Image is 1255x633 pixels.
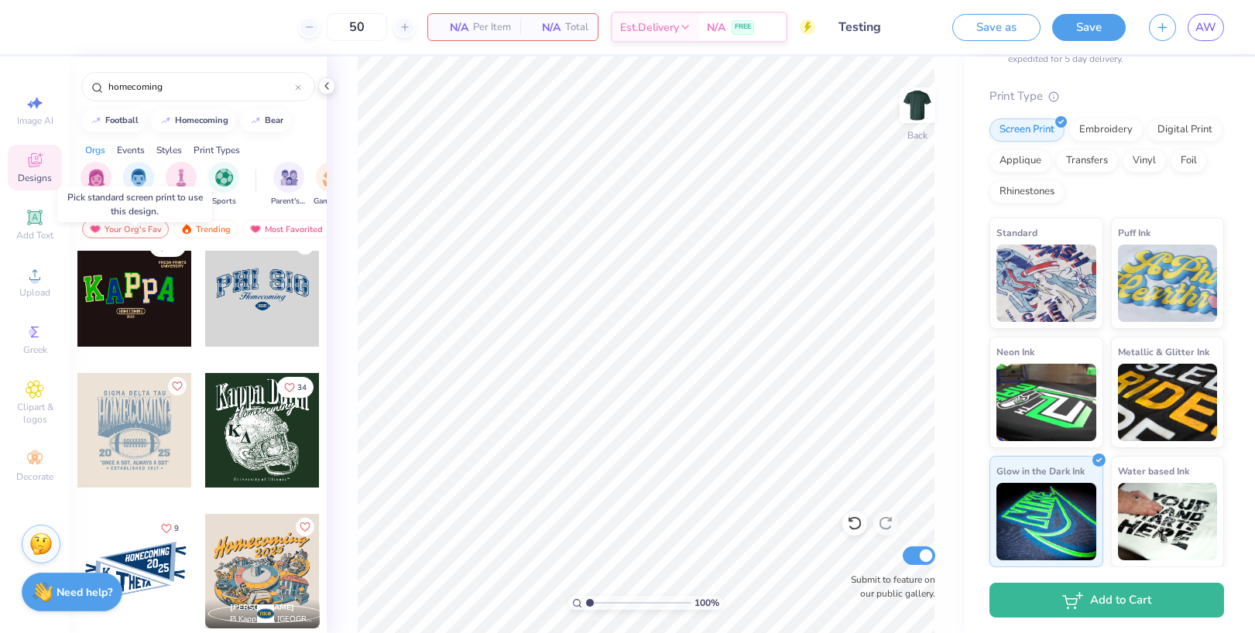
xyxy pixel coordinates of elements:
a: AW [1188,14,1224,41]
div: Trending [173,220,238,238]
button: filter button [81,162,111,207]
div: Vinyl [1123,149,1166,173]
span: Pi Kappa Phi, [GEOGRAPHIC_DATA][US_STATE] [230,614,314,625]
div: Events [117,143,145,157]
div: Screen Print [989,118,1065,142]
div: homecoming [175,116,228,125]
button: filter button [314,162,349,207]
input: Try "Alpha" [107,79,295,94]
img: Sorority Image [87,169,105,186]
span: N/A [437,19,468,36]
div: Applique [989,149,1051,173]
div: Foil [1171,149,1207,173]
span: Puff Ink [1118,224,1150,241]
button: Save as [952,14,1041,41]
div: filter for Game Day [314,162,349,207]
div: Your Org's Fav [82,220,169,238]
img: Sports Image [215,169,233,186]
span: Standard [996,224,1037,241]
span: AW [1195,19,1216,36]
div: Most Favorited [242,220,330,238]
span: Greek [23,344,47,356]
img: Back [902,90,933,121]
div: Embroidery [1069,118,1143,142]
input: – – [327,13,387,41]
span: Game Day [314,196,349,207]
button: filter button [166,162,197,207]
span: Add Text [16,229,53,241]
button: filter button [271,162,307,207]
img: most_fav.gif [249,224,262,234]
img: Metallic & Glitter Ink [1118,364,1218,441]
span: N/A [707,19,725,36]
img: Puff Ink [1118,245,1218,322]
img: Parent's Weekend Image [280,169,298,186]
span: Upload [19,286,50,299]
div: filter for Parent's Weekend [271,162,307,207]
div: filter for Club [166,162,197,207]
div: Pick standard screen print to use this design. [57,186,212,222]
div: Digital Print [1147,118,1222,142]
input: Untitled Design [827,12,941,43]
button: Like [154,518,186,539]
span: Sports [212,196,236,207]
span: Parent's Weekend [271,196,307,207]
button: filter button [208,162,239,207]
div: Print Types [194,143,240,157]
span: Total [565,19,588,36]
button: Like [296,518,314,536]
span: Image AI [17,115,53,127]
span: 9 [174,525,179,532]
span: Clipart & logos [8,401,62,426]
div: Transfers [1056,149,1118,173]
div: Back [907,128,928,142]
img: trend_line.gif [249,116,262,125]
button: Like [168,377,187,395]
img: most_fav.gif [89,224,101,234]
span: Designs [18,172,52,184]
div: Rhinestones [989,180,1065,204]
span: [PERSON_NAME] [230,602,294,613]
strong: Need help? [57,585,112,600]
img: trend_line.gif [159,116,172,125]
span: 14 [170,243,179,251]
button: Like [277,377,314,398]
div: filter for Sorority [81,162,111,207]
div: filter for Sports [208,162,239,207]
img: trending.gif [180,224,193,234]
span: FREE [735,22,751,33]
button: bear [241,109,290,132]
img: Fraternity Image [130,169,147,186]
img: Game Day Image [323,169,341,186]
img: Neon Ink [996,364,1096,441]
span: N/A [530,19,561,36]
img: Standard [996,245,1096,322]
span: Per Item [473,19,511,36]
div: Orgs [85,143,105,157]
div: Styles [156,143,182,157]
button: Add to Cart [989,583,1224,618]
span: Decorate [16,470,53,483]
span: Metallic & Glitter Ink [1118,344,1209,360]
span: Neon Ink [996,344,1034,360]
button: football [81,109,146,132]
img: Glow in the Dark Ink [996,483,1096,560]
img: Water based Ink [1118,483,1218,560]
div: bear [265,116,283,125]
span: 100 % [694,596,719,610]
img: Club Image [173,169,190,186]
span: Glow in the Dark Ink [996,463,1085,479]
span: 34 [297,384,307,392]
button: filter button [122,162,156,207]
label: Submit to feature on our public gallery. [842,573,935,600]
div: filter for Fraternity [122,162,156,207]
button: homecoming [151,109,235,132]
button: Save [1052,14,1126,41]
div: football [105,116,139,125]
span: Est. Delivery [620,19,679,36]
span: Water based Ink [1118,463,1189,479]
img: trend_line.gif [90,116,102,125]
div: Print Type [989,87,1224,105]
